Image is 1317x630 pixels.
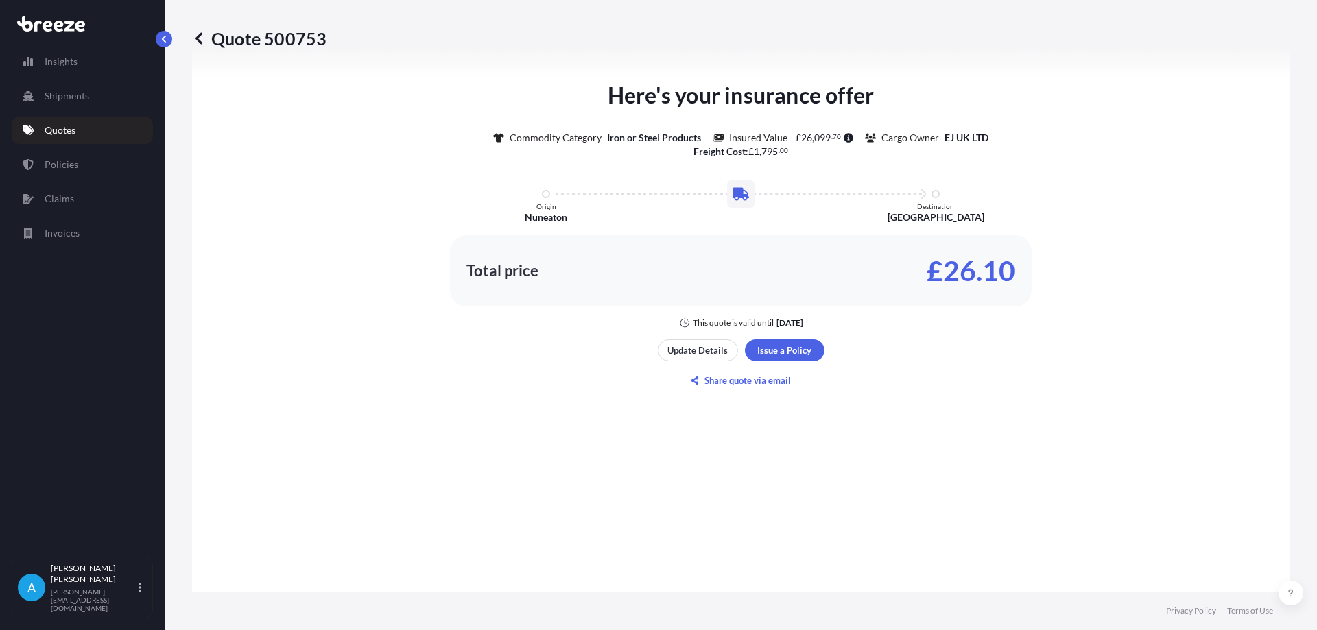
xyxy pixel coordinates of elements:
[51,587,136,612] p: [PERSON_NAME][EMAIL_ADDRESS][DOMAIN_NAME]
[814,133,831,143] span: 099
[45,226,80,240] p: Invoices
[745,339,824,361] button: Issue a Policy
[776,317,803,328] p: [DATE]
[608,79,874,112] p: Here's your insurance offer
[658,369,824,391] button: Share quote via email
[754,147,759,156] span: 1
[945,131,988,145] p: EJ UK LTD
[833,134,841,139] span: 70
[812,133,814,143] span: ,
[888,210,984,224] p: [GEOGRAPHIC_DATA]
[917,202,954,210] p: Destination
[45,123,75,137] p: Quotes
[927,260,1015,282] p: £26.10
[607,131,701,145] p: Iron or Steel Products
[466,264,538,278] p: Total price
[536,202,556,210] p: Origin
[12,219,153,247] a: Invoices
[192,27,327,49] p: Quote 500753
[780,148,788,153] span: 00
[831,134,833,139] span: .
[45,89,89,103] p: Shipments
[12,185,153,213] a: Claims
[779,148,780,153] span: .
[45,55,78,69] p: Insights
[757,343,811,357] p: Issue a Policy
[729,131,787,145] p: Insured Value
[658,339,738,361] button: Update Details
[45,192,74,206] p: Claims
[667,343,728,357] p: Update Details
[12,82,153,110] a: Shipments
[12,151,153,178] a: Policies
[704,374,791,387] p: Share quote via email
[1227,605,1273,616] a: Terms of Use
[51,563,136,585] p: [PERSON_NAME] [PERSON_NAME]
[693,317,774,328] p: This quote is valid until
[45,158,78,171] p: Policies
[12,48,153,75] a: Insights
[693,145,746,157] b: Freight Cost
[525,210,567,224] p: Nuneaton
[881,131,939,145] p: Cargo Owner
[759,147,761,156] span: ,
[748,147,754,156] span: £
[27,581,36,594] span: A
[693,145,789,158] p: :
[12,117,153,144] a: Quotes
[1166,605,1216,616] a: Privacy Policy
[796,133,801,143] span: £
[510,131,602,145] p: Commodity Category
[761,147,778,156] span: 795
[801,133,812,143] span: 26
